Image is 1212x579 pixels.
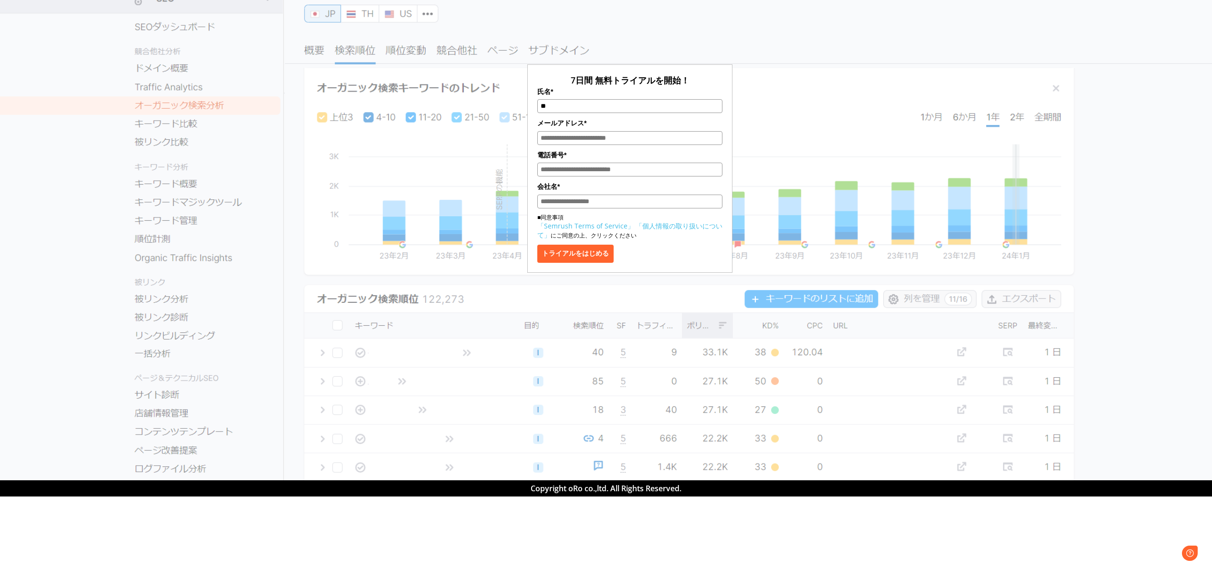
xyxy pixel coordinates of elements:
[537,150,722,160] label: 電話番号*
[537,221,722,239] a: 「個人情報の取り扱いについて」
[537,213,722,240] p: ■同意事項 にご同意の上、クリックください
[571,74,690,86] span: 7日間 無料トライアルを開始！
[537,245,614,263] button: トライアルをはじめる
[537,221,634,230] a: 「Semrush Terms of Service」
[1127,542,1202,569] iframe: Help widget launcher
[531,483,681,494] span: Copyright oRo co.,ltd. All Rights Reserved.
[537,118,722,128] label: メールアドレス*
